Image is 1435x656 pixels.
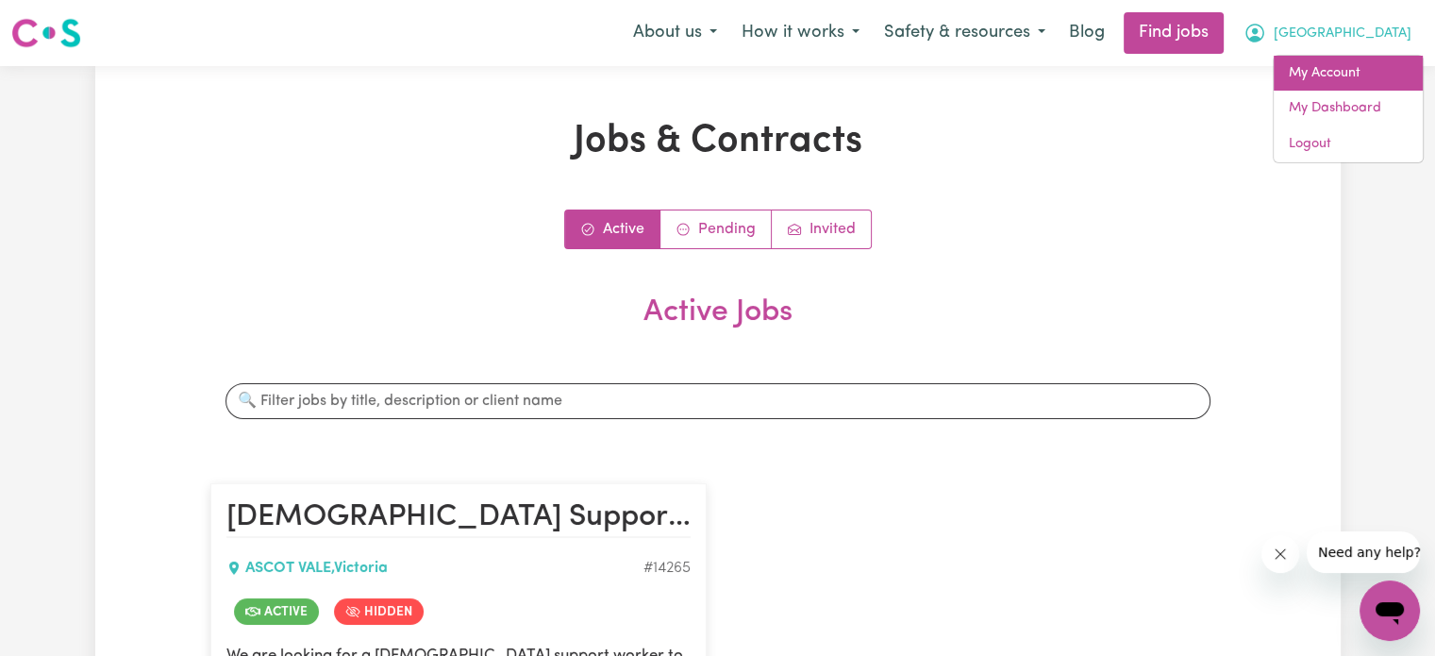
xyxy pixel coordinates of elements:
iframe: Message from company [1307,531,1420,573]
a: Blog [1058,12,1116,54]
iframe: Close message [1261,535,1299,573]
button: How it works [729,13,872,53]
a: Careseekers logo [11,11,81,55]
h2: Active Jobs [210,294,1226,361]
button: My Account [1231,13,1424,53]
h1: Jobs & Contracts [210,119,1226,164]
a: Contracts pending review [660,210,772,248]
a: Active jobs [565,210,660,248]
iframe: Button to launch messaging window [1360,580,1420,641]
div: ASCOT VALE , Victoria [226,557,643,580]
span: Job is hidden [334,598,424,625]
div: Job ID #14265 [643,557,691,580]
input: 🔍 Filter jobs by title, description or client name [225,383,1210,419]
a: Job invitations [772,210,871,248]
a: My Account [1274,56,1423,92]
button: About us [621,13,729,53]
span: Need any help? [11,13,114,28]
a: Logout [1274,126,1423,162]
a: My Dashboard [1274,91,1423,126]
img: Careseekers logo [11,16,81,50]
div: My Account [1273,55,1424,163]
h2: Female Support Worker Needed in Ascot Vale, VIC [226,499,691,537]
span: Job is active [234,598,319,625]
a: Find jobs [1124,12,1224,54]
span: [GEOGRAPHIC_DATA] [1274,24,1411,44]
button: Safety & resources [872,13,1058,53]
